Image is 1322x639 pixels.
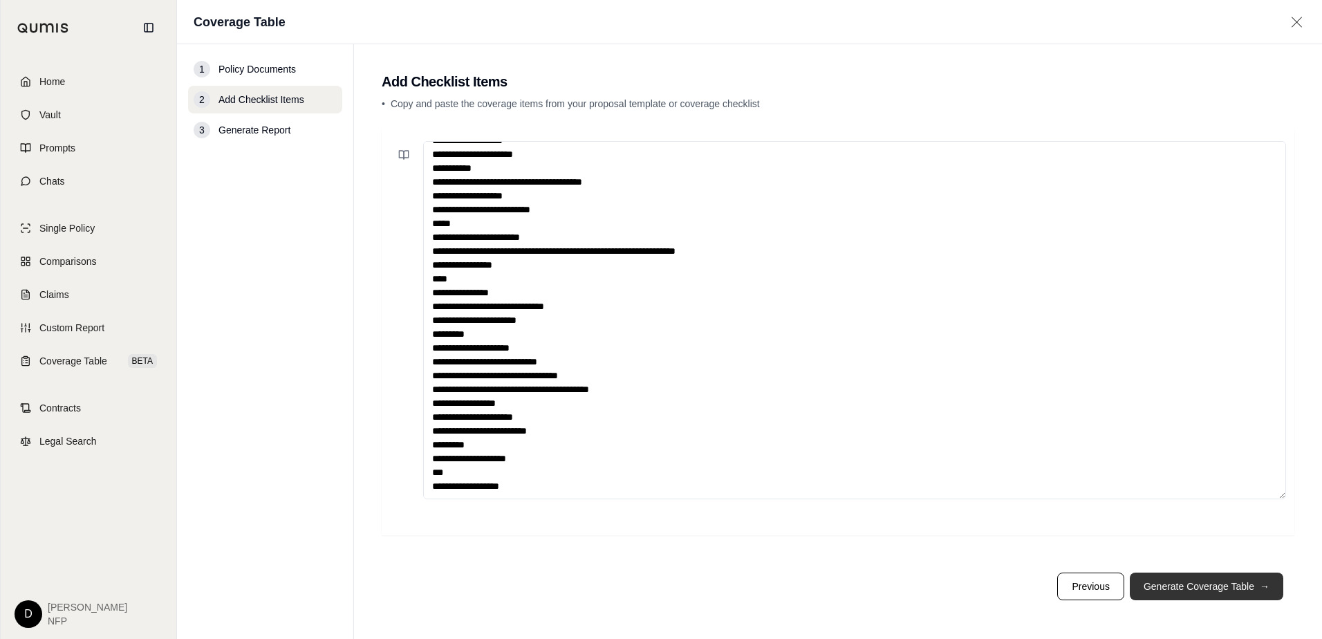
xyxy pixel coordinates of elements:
span: Contracts [39,401,81,415]
div: 2 [194,91,210,108]
a: Chats [9,166,168,196]
span: Custom Report [39,321,104,335]
span: [PERSON_NAME] [48,600,127,614]
span: Legal Search [39,434,97,448]
span: Comparisons [39,254,96,268]
div: 1 [194,61,210,77]
a: Comparisons [9,246,168,277]
a: Coverage TableBETA [9,346,168,376]
span: BETA [128,354,157,368]
span: • [382,98,385,109]
button: Generate Coverage Table→ [1130,573,1283,600]
span: NFP [48,614,127,628]
span: Chats [39,174,65,188]
span: Add Checklist Items [218,93,304,106]
button: Previous [1057,573,1124,600]
a: Custom Report [9,313,168,343]
span: Policy Documents [218,62,296,76]
span: Single Policy [39,221,95,235]
div: D [15,600,42,628]
span: Prompts [39,141,75,155]
a: Contracts [9,393,168,423]
a: Home [9,66,168,97]
h1: Coverage Table [194,12,286,32]
a: Legal Search [9,426,168,456]
span: Copy and paste the coverage items from your proposal template or coverage checklist [391,98,760,109]
span: Coverage Table [39,354,107,368]
span: → [1260,580,1269,593]
span: Vault [39,108,61,122]
span: Generate Report [218,123,290,137]
a: Prompts [9,133,168,163]
button: Collapse sidebar [138,17,160,39]
a: Single Policy [9,213,168,243]
img: Qumis Logo [17,23,69,33]
span: Claims [39,288,69,302]
a: Claims [9,279,168,310]
a: Vault [9,100,168,130]
div: 3 [194,122,210,138]
h2: Add Checklist Items [382,72,1294,91]
span: Home [39,75,65,89]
